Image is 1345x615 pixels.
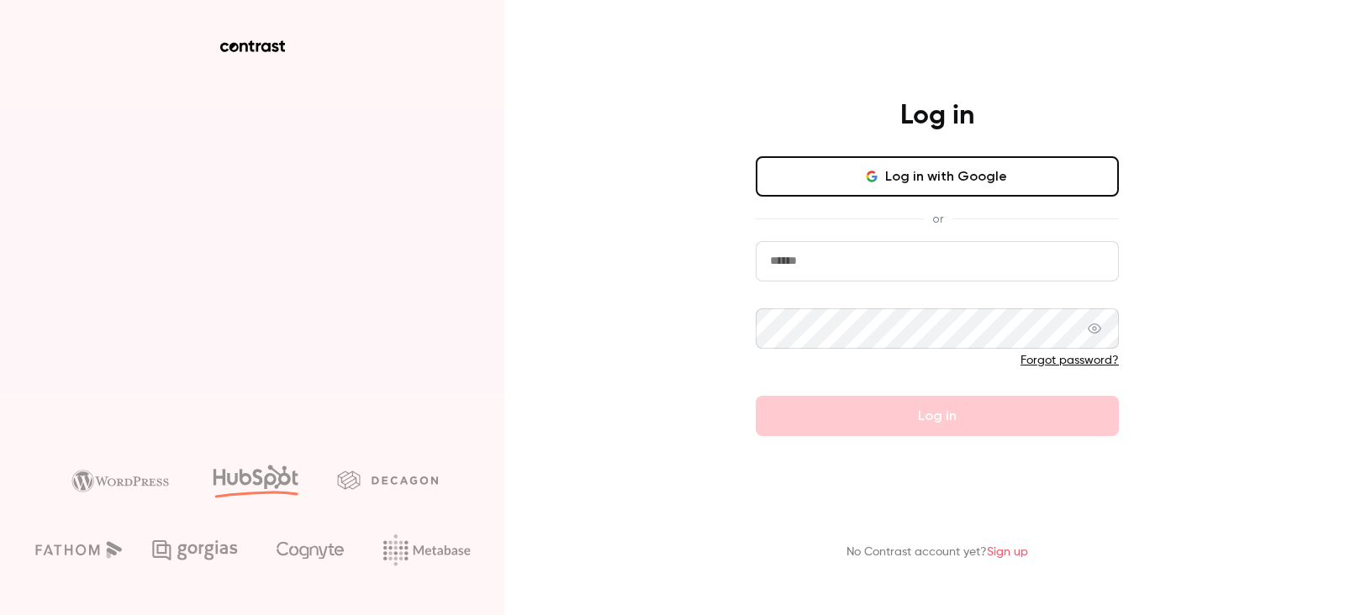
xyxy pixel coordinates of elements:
[924,210,952,228] span: or
[756,156,1119,197] button: Log in with Google
[987,546,1028,558] a: Sign up
[337,470,438,489] img: decagon
[1021,355,1119,366] a: Forgot password?
[847,544,1028,561] p: No Contrast account yet?
[900,99,974,133] h4: Log in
